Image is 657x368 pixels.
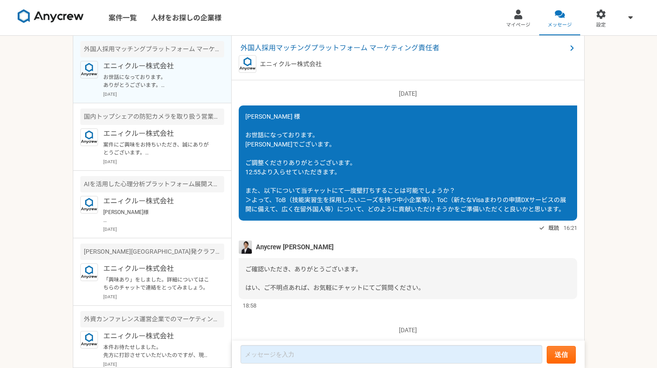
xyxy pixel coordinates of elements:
img: logo_text_blue_01.png [80,263,98,281]
span: マイページ [506,22,530,29]
p: [DATE] [103,91,224,98]
img: logo_text_blue_01.png [80,128,98,146]
p: エニィクルー株式会社 [103,128,212,139]
p: 「興味あり」をしました。詳細についてはこちらのチャットで連絡をとってみましょう。 [103,276,212,292]
img: logo_text_blue_01.png [239,55,256,73]
span: 外国人採用マッチングプラットフォーム マーケティング責任者 [240,43,567,53]
img: logo_text_blue_01.png [80,331,98,349]
p: エニィクルー株式会社 [103,331,212,342]
img: MHYT8150_2.jpg [239,240,252,254]
p: エニィクルー株式会社 [103,61,212,71]
span: メッセージ [548,22,572,29]
div: 外資カンファレンス運営企業でのマーケティング業務【英語必須】 [80,311,224,327]
p: [DATE] [103,361,224,368]
div: [PERSON_NAME][GEOGRAPHIC_DATA]発クラフトビールを手がけるベンチャー プロダクト・マーケティングの戦略立案 [80,244,224,260]
span: 16:21 [563,224,577,232]
img: logo_text_blue_01.png [80,196,98,214]
p: [DATE] [239,326,577,335]
p: エニィクルー株式会社 [103,196,212,207]
p: [DATE] [103,293,224,300]
p: 本件お待たせしました。 先方に打診させていただいたのですが、現在複数候補がいらっしゃる中で、イベントへの参加（平日日中）での稼働を考えると、副業のかたよりフリーランスの方を優先したいとありました... [103,343,212,359]
span: ご確認いただき、ありがとうございます。 はい、ご不明点あれば、お気軽にチャットにてご質問ください。 [245,266,424,291]
p: [DATE] [103,158,224,165]
p: エニィクルー株式会社 [103,263,212,274]
button: 送信 [547,346,576,364]
img: 8DqYSo04kwAAAAASUVORK5CYII= [18,9,84,23]
p: [PERSON_NAME]様 お世話になっております。 Anycrewの[PERSON_NAME]です。 こちらご返信遅くなり、申し訳ございません。 ご状況につきまして、承知いたしました。 先方... [103,208,212,224]
span: Anycrew [PERSON_NAME] [256,242,334,252]
p: お世話になっております。 ありがとうございます。 下限3,000円でしたら問題ございません。 ただ、経験やスキルに関してそもそもあまり面談時に充分話せなかった所感もあります。 そのため、改めて先... [103,73,212,89]
span: 既読 [548,223,559,233]
span: 設定 [596,22,606,29]
span: [PERSON_NAME] 様 お世話になっております。 [PERSON_NAME]でございます。 ご調整くださりありがとうございます。 12:55より入らせていただきます。 また、以下について... [245,113,566,213]
div: 外国人採用マッチングプラットフォーム マーケティング責任者 [80,41,224,57]
p: [DATE] [103,226,224,233]
p: [DATE] [239,89,577,98]
span: 18:58 [243,301,256,310]
p: 案件にご興味をお持ちいただき、誠にありがとうございます。 本件ですが、現在多数のご応募をいただいており、 クライアント企業と[PERSON_NAME]選考に入らせていただいておりますので、 先方... [103,141,212,157]
img: logo_text_blue_01.png [80,61,98,79]
div: AIを活用した心理分析プラットフォーム展開スタートアップ マーケティング企画運用 [80,176,224,192]
p: エニィクルー株式会社 [260,60,322,69]
div: 国内トップシェアの防犯カメラを取り扱う営業代理店 BtoBマーケティング [80,109,224,125]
